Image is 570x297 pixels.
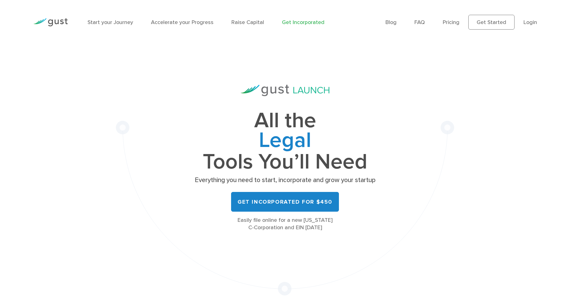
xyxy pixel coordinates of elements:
a: Blog [385,19,397,26]
a: Get Incorporated [282,19,324,26]
span: Legal [193,131,377,152]
a: Raise Capital [231,19,264,26]
img: Gust Logo [33,18,68,26]
h1: All the Tools You’ll Need [193,111,377,172]
img: Gust Launch Logo [241,85,329,96]
a: FAQ [414,19,425,26]
a: Get Incorporated for $450 [231,192,339,212]
a: Login [523,19,537,26]
a: Pricing [443,19,459,26]
a: Get Started [468,15,515,30]
div: Easily file online for a new [US_STATE] C-Corporation and EIN [DATE] [193,217,377,231]
a: Accelerate your Progress [151,19,214,26]
a: Start your Journey [88,19,133,26]
p: Everything you need to start, incorporate and grow your startup [193,176,377,185]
